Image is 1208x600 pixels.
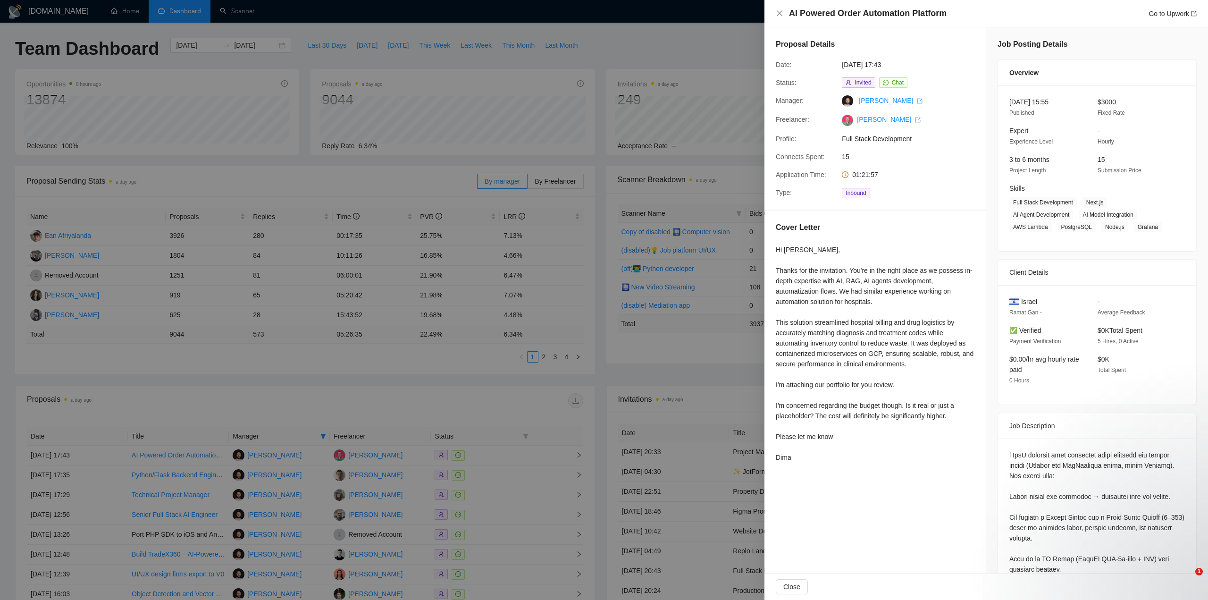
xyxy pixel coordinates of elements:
span: Profile: [776,135,797,143]
span: export [917,98,923,104]
span: Full Stack Development [842,134,983,144]
span: Total Spent [1098,367,1126,373]
span: [DATE] 17:43 [842,59,983,70]
span: Type: [776,189,792,196]
a: [PERSON_NAME] export [857,116,921,123]
span: $3000 [1098,98,1116,106]
span: Published [1009,110,1034,116]
div: Hi [PERSON_NAME], Thanks for the invitation. You're in the right place as we possess in-depth exp... [776,245,974,463]
span: Next.js [1082,197,1107,208]
span: export [915,117,921,123]
span: Node.js [1101,222,1128,232]
span: ✅ Verified [1009,327,1041,334]
button: Close [776,579,808,594]
span: $0K [1098,355,1109,363]
a: Go to Upworkexport [1149,10,1197,17]
h5: Cover Letter [776,222,820,233]
h4: AI Powered Order Automation Platform [789,8,947,19]
span: Skills [1009,185,1025,192]
span: 01:21:57 [852,171,878,178]
img: c1eXUdwHc_WaOcbpPFtMJupqop6zdMumv1o7qBBEoYRQ7Y2b-PMuosOa1Pnj0gGm9V [842,115,853,126]
span: Status: [776,79,797,86]
span: Freelancer: [776,116,809,123]
span: 0 Hours [1009,377,1029,384]
span: user-add [846,80,851,85]
img: 🇮🇱 [1009,296,1019,307]
span: close [776,9,783,17]
span: Expert [1009,127,1028,135]
span: PostgreSQL [1057,222,1096,232]
span: 1 [1195,568,1203,575]
span: [DATE] 15:55 [1009,98,1049,106]
span: Manager: [776,97,804,104]
span: $0K Total Spent [1098,327,1142,334]
span: 3 to 6 months [1009,156,1049,163]
div: Client Details [1009,260,1185,285]
a: [PERSON_NAME] export [859,97,923,104]
span: - [1098,298,1100,305]
span: message [883,80,889,85]
span: Experience Level [1009,138,1053,145]
span: Full Stack Development [1009,197,1077,208]
span: Payment Verification [1009,338,1061,345]
span: $0.00/hr avg hourly rate paid [1009,355,1079,373]
span: Inbound [842,188,870,198]
span: clock-circle [842,171,848,178]
button: Close [776,9,783,17]
span: AI Model Integration [1079,210,1137,220]
span: Connects Spent: [776,153,825,161]
span: 15 [842,152,983,162]
span: Invited [855,79,871,86]
span: AWS Lambda [1009,222,1052,232]
span: Hourly [1098,138,1114,145]
span: Average Feedback [1098,309,1145,316]
span: AI Agent Development [1009,210,1073,220]
span: 5 Hires, 0 Active [1098,338,1139,345]
span: Fixed Rate [1098,110,1125,116]
span: 15 [1098,156,1105,163]
span: - [1098,127,1100,135]
span: Date: [776,61,791,68]
span: export [1191,11,1197,17]
h5: Job Posting Details [998,39,1067,50]
span: Application Time: [776,171,826,178]
span: Grafana [1134,222,1162,232]
span: Project Length [1009,167,1046,174]
span: Israel [1021,296,1037,307]
h5: Proposal Details [776,39,835,50]
iframe: Intercom live chat [1176,568,1199,591]
span: Ramat Gan - [1009,309,1042,316]
span: Overview [1009,68,1039,78]
span: Submission Price [1098,167,1141,174]
span: Chat [892,79,904,86]
span: Close [783,582,800,592]
div: Job Description [1009,413,1185,439]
